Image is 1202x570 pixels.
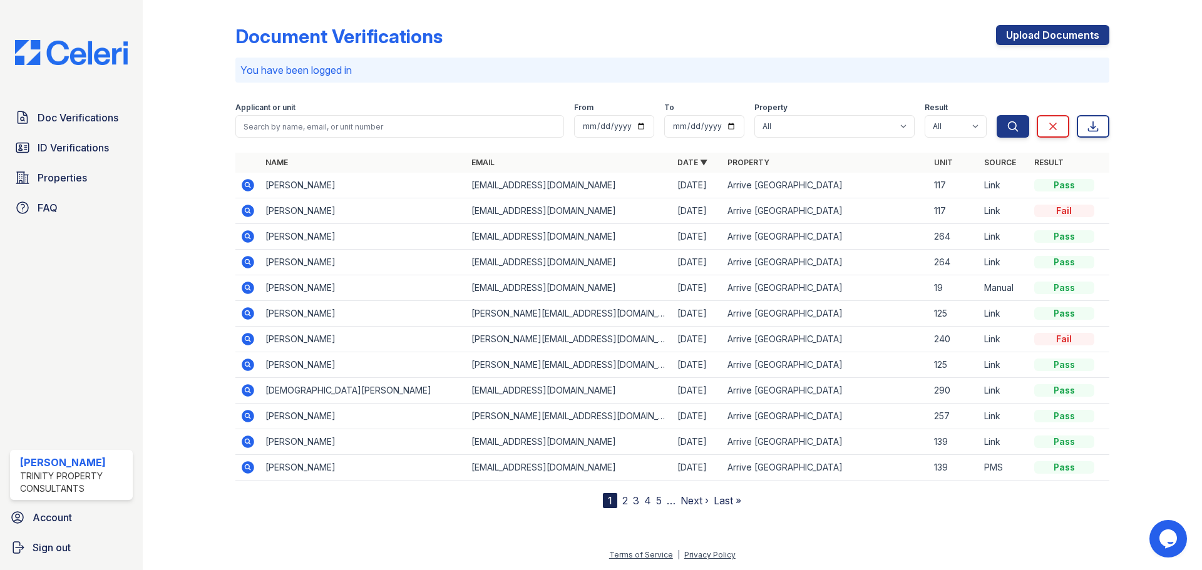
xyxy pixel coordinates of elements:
td: 125 [929,352,979,378]
div: Trinity Property Consultants [20,470,128,495]
a: 3 [633,494,639,507]
label: Result [925,103,948,113]
td: 257 [929,404,979,429]
a: Result [1034,158,1064,167]
td: Link [979,224,1029,250]
td: Arrive [GEOGRAPHIC_DATA] [722,429,928,455]
td: [PERSON_NAME][EMAIL_ADDRESS][DOMAIN_NAME] [466,352,672,378]
td: 264 [929,250,979,275]
a: Properties [10,165,133,190]
td: [PERSON_NAME][EMAIL_ADDRESS][DOMAIN_NAME] [466,327,672,352]
td: [DATE] [672,327,722,352]
td: 139 [929,455,979,481]
td: [DATE] [672,198,722,224]
td: Arrive [GEOGRAPHIC_DATA] [722,198,928,224]
div: Pass [1034,384,1094,397]
div: | [677,550,680,559]
td: Link [979,250,1029,275]
td: [PERSON_NAME] [260,301,466,327]
td: [EMAIL_ADDRESS][DOMAIN_NAME] [466,173,672,198]
td: [DATE] [672,352,722,378]
a: 4 [644,494,651,507]
td: 139 [929,429,979,455]
span: Doc Verifications [38,110,118,125]
span: ID Verifications [38,140,109,155]
a: FAQ [10,195,133,220]
span: Account [33,510,72,525]
td: Link [979,404,1029,429]
img: CE_Logo_Blue-a8612792a0a2168367f1c8372b55b34899dd931a85d93a1a3d3e32e68fde9ad4.png [5,40,138,65]
td: Arrive [GEOGRAPHIC_DATA] [722,327,928,352]
a: 5 [656,494,662,507]
td: Link [979,173,1029,198]
td: [DEMOGRAPHIC_DATA][PERSON_NAME] [260,378,466,404]
div: Fail [1034,205,1094,217]
td: Arrive [GEOGRAPHIC_DATA] [722,378,928,404]
td: [EMAIL_ADDRESS][DOMAIN_NAME] [466,224,672,250]
td: Arrive [GEOGRAPHIC_DATA] [722,301,928,327]
div: 1 [603,493,617,508]
td: [DATE] [672,250,722,275]
td: [PERSON_NAME] [260,327,466,352]
td: Link [979,429,1029,455]
a: Last » [714,494,741,507]
label: To [664,103,674,113]
span: FAQ [38,200,58,215]
div: Pass [1034,230,1094,243]
td: [PERSON_NAME] [260,224,466,250]
td: [PERSON_NAME] [260,352,466,378]
td: [DATE] [672,378,722,404]
td: 125 [929,301,979,327]
td: [PERSON_NAME] [260,455,466,481]
div: Pass [1034,410,1094,422]
td: [DATE] [672,173,722,198]
td: Arrive [GEOGRAPHIC_DATA] [722,455,928,481]
td: [PERSON_NAME] [260,429,466,455]
div: Pass [1034,179,1094,191]
td: [DATE] [672,429,722,455]
div: Pass [1034,359,1094,371]
td: [EMAIL_ADDRESS][DOMAIN_NAME] [466,198,672,224]
td: Link [979,352,1029,378]
td: [PERSON_NAME] [260,404,466,429]
td: [PERSON_NAME] [260,250,466,275]
td: Manual [979,275,1029,301]
td: 240 [929,327,979,352]
td: 264 [929,224,979,250]
td: Link [979,198,1029,224]
label: Property [754,103,788,113]
a: Privacy Policy [684,550,736,559]
td: PMS [979,455,1029,481]
a: Source [984,158,1016,167]
td: 290 [929,378,979,404]
a: Date ▼ [677,158,707,167]
a: Email [471,158,495,167]
div: Fail [1034,333,1094,345]
td: [PERSON_NAME] [260,173,466,198]
td: [PERSON_NAME][EMAIL_ADDRESS][DOMAIN_NAME] [466,301,672,327]
iframe: chat widget [1149,520,1189,557]
td: [PERSON_NAME] [260,275,466,301]
td: Arrive [GEOGRAPHIC_DATA] [722,352,928,378]
a: Doc Verifications [10,105,133,130]
div: Pass [1034,435,1094,448]
a: Upload Documents [996,25,1109,45]
input: Search by name, email, or unit number [235,115,564,138]
a: Next › [681,494,709,507]
span: … [667,493,675,508]
td: [DATE] [672,301,722,327]
p: You have been logged in [240,63,1104,78]
td: Arrive [GEOGRAPHIC_DATA] [722,275,928,301]
a: Sign out [5,535,138,560]
td: [DATE] [672,404,722,429]
div: Pass [1034,307,1094,320]
div: [PERSON_NAME] [20,455,128,470]
td: Arrive [GEOGRAPHIC_DATA] [722,173,928,198]
div: Pass [1034,461,1094,474]
span: Properties [38,170,87,185]
td: [PERSON_NAME][EMAIL_ADDRESS][DOMAIN_NAME] [466,404,672,429]
td: [DATE] [672,275,722,301]
td: 117 [929,173,979,198]
label: From [574,103,593,113]
a: 2 [622,494,628,507]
